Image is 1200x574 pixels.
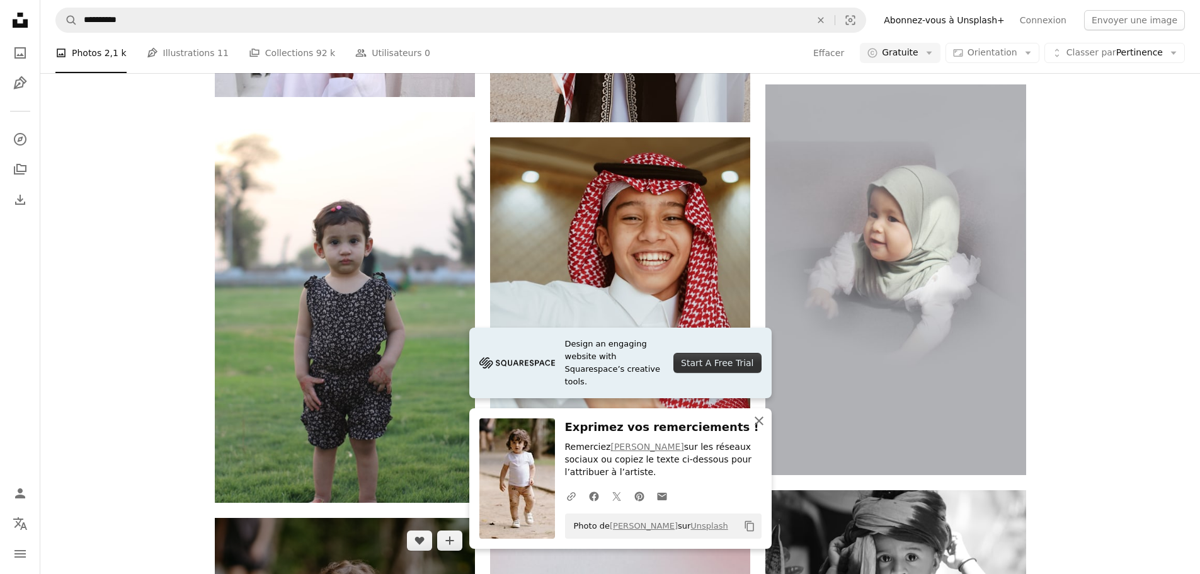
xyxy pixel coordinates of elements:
[8,187,33,212] a: Historique de téléchargement
[8,511,33,536] button: Langue
[56,8,77,32] button: Rechercher sur Unsplash
[565,442,762,479] p: Remerciez sur les réseaux sociaux ou copiez le texte ci-dessous pour l’attribuer à l’artiste.
[469,328,772,398] a: Design an engaging website with Squarespace’s creative tools.Start A Free Trial
[651,483,673,508] a: Partager par mail
[8,481,33,506] a: Connexion / S’inscrire
[407,531,432,551] button: J’aime
[355,33,430,73] a: Utilisateurs 0
[55,8,866,33] form: Rechercher des visuels sur tout le site
[1066,47,1163,59] span: Pertinence
[568,516,728,536] span: Photo de sur
[765,274,1026,285] a: bébé en sweat à capuche blanc couché sur un lit blanc
[610,521,678,531] a: [PERSON_NAME]
[1084,10,1185,30] button: Envoyer une image
[765,84,1026,475] img: bébé en sweat à capuche blanc couché sur un lit blanc
[876,10,1012,30] a: Abonnez-vous à Unsplash+
[490,327,750,338] a: un jeune homme portant une écharpe rouge et blanche
[8,8,33,35] a: Accueil — Unsplash
[946,43,1039,63] button: Orientation
[249,33,335,73] a: Collections 92 k
[479,353,555,372] img: file-1705255347840-230a6ab5bca9image
[673,353,761,373] div: Start A Free Trial
[147,33,229,73] a: Illustrations 11
[8,541,33,566] button: Menu
[8,40,33,66] a: Photos
[968,47,1017,57] span: Orientation
[610,442,683,452] a: [PERSON_NAME]
[835,8,866,32] button: Recherche de visuels
[8,157,33,182] a: Collections
[1012,10,1074,30] a: Connexion
[583,483,605,508] a: Partagez-leFacebook
[739,515,760,537] button: Copier dans le presse-papier
[860,43,940,63] button: Gratuite
[425,46,430,60] span: 0
[690,521,728,531] a: Unsplash
[882,47,918,59] span: Gratuite
[217,46,229,60] span: 11
[628,483,651,508] a: Partagez-lePinterest
[1044,43,1185,63] button: Classer parPertinence
[215,302,475,313] a: une fille debout dans une zone herbeuse
[605,483,628,508] a: Partagez-leTwitter
[565,338,664,388] span: Design an engaging website with Squarespace’s creative tools.
[316,46,335,60] span: 92 k
[437,531,462,551] button: Ajouter à la collection
[807,8,835,32] button: Effacer
[1066,47,1116,57] span: Classer par
[490,137,750,528] img: un jeune homme portant une écharpe rouge et blanche
[565,418,762,437] h3: Exprimez vos remerciements !
[8,71,33,96] a: Illustrations
[215,112,475,503] img: une fille debout dans une zone herbeuse
[8,127,33,152] a: Explorer
[813,43,845,63] button: Effacer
